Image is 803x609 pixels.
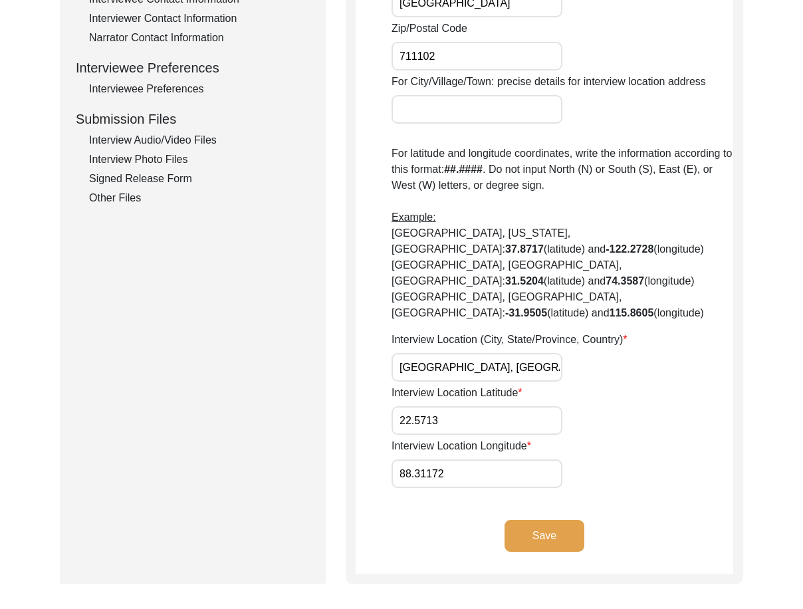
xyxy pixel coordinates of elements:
div: Interviewee Preferences [76,58,310,78]
div: Interviewee Preferences [89,81,310,97]
label: Interview Location (City, State/Province, Country) [392,332,628,348]
b: -122.2728 [606,243,653,255]
button: Save [505,520,584,552]
p: For latitude and longitude coordinates, write the information according to this format: . Do not ... [392,146,733,321]
div: Interview Photo Files [89,152,310,168]
label: Zip/Postal Code [392,21,467,37]
b: ##.#### [444,164,483,175]
b: 115.8605 [610,307,654,318]
div: Other Files [89,190,310,206]
b: -31.9505 [505,307,547,318]
div: Narrator Contact Information [89,30,310,46]
div: Interviewer Contact Information [89,11,310,27]
div: Interview Audio/Video Files [89,132,310,148]
b: 31.5204 [505,275,544,287]
label: Interview Location Latitude [392,385,522,401]
b: 37.8717 [505,243,544,255]
label: For City/Village/Town: precise details for interview location address [392,74,706,90]
div: Submission Files [76,109,310,129]
b: 74.3587 [606,275,644,287]
span: Example: [392,211,436,223]
div: Signed Release Form [89,171,310,187]
label: Interview Location Longitude [392,438,531,454]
